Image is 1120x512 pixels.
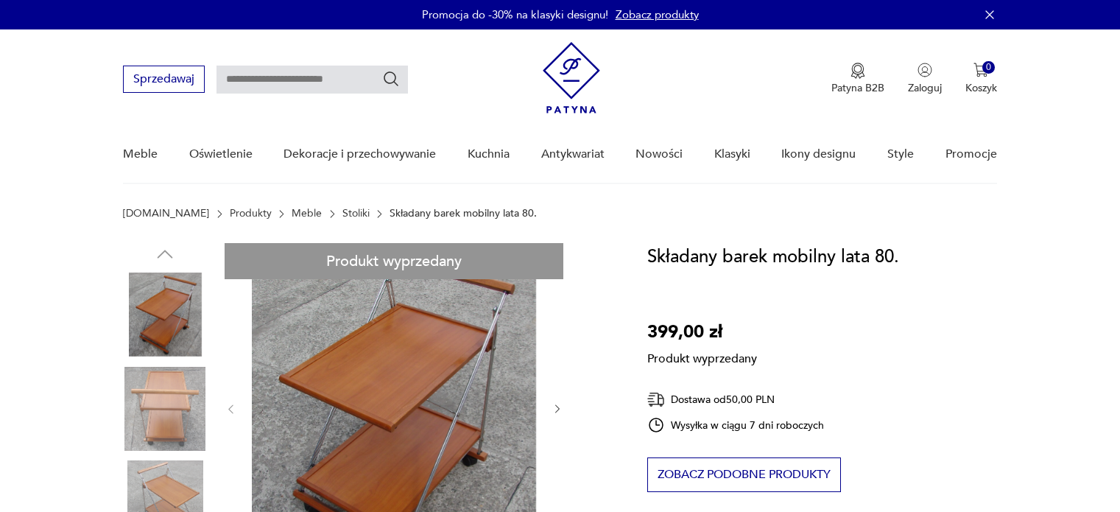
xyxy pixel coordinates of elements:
img: Ikonka użytkownika [918,63,932,77]
button: Sprzedawaj [123,66,205,93]
img: Ikona koszyka [973,63,988,77]
a: Ikony designu [781,126,856,183]
div: Wysyłka w ciągu 7 dni roboczych [647,416,824,434]
a: Antykwariat [541,126,605,183]
a: Dekoracje i przechowywanie [283,126,436,183]
img: Patyna - sklep z meblami i dekoracjami vintage [543,42,600,113]
p: Zaloguj [908,81,942,95]
div: 0 [982,61,995,74]
p: Produkt wyprzedany [647,346,757,367]
p: Patyna B2B [831,81,884,95]
button: Zaloguj [908,63,942,95]
button: Zobacz podobne produkty [647,457,841,492]
p: Promocja do -30% na klasyki designu! [422,7,608,22]
a: Meble [292,208,322,220]
p: Koszyk [965,81,997,95]
a: Promocje [945,126,997,183]
a: Meble [123,126,158,183]
img: Ikona dostawy [647,390,665,409]
a: Style [887,126,914,183]
a: Sprzedawaj [123,75,205,85]
button: Patyna B2B [831,63,884,95]
a: Klasyki [714,126,750,183]
a: Stoliki [342,208,370,220]
p: 399,00 zł [647,318,757,346]
a: Produkty [230,208,272,220]
h1: Składany barek mobilny lata 80. [647,243,899,271]
img: Ikona medalu [850,63,865,79]
div: Dostawa od 50,00 PLN [647,390,824,409]
a: Ikona medaluPatyna B2B [831,63,884,95]
a: Kuchnia [468,126,510,183]
p: Składany barek mobilny lata 80. [390,208,537,220]
a: [DOMAIN_NAME] [123,208,209,220]
a: Zobacz produkty [616,7,699,22]
a: Nowości [635,126,683,183]
a: Oświetlenie [189,126,253,183]
button: Szukaj [382,70,400,88]
button: 0Koszyk [965,63,997,95]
